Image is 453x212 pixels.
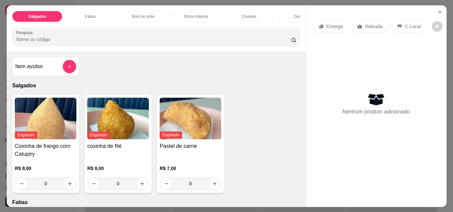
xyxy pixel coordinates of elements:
img: product-image [87,98,149,139]
span: Esgotado [15,131,37,139]
p: Salgados [28,14,46,19]
p: Retirada [365,23,382,30]
button: increase-product-quantity [209,178,220,189]
input: Pesquisa [16,36,291,43]
p: R$ 8,00 [15,165,76,171]
img: product-image [160,98,221,139]
p: Salgados [12,81,300,89]
button: increase-product-quantity [137,178,147,189]
p: Entrega [326,23,343,30]
h4: Coxinha de frango com Catupiry [15,142,76,158]
label: Pesquisa [16,30,34,35]
p: Fatias [12,198,300,206]
span: Esgotado [160,131,182,139]
button: decrease-product-quantity [161,178,171,189]
p: Bolos inteiros [184,14,208,19]
p: Bolo no pote [132,14,155,19]
p: Cookies [242,14,256,19]
p: C.Local [405,23,421,30]
button: increase-product-quantity [64,178,75,189]
button: decrease-product-quantity [16,178,27,189]
h4: Item avulso [15,63,42,70]
button: decrease-product-quantity [432,21,442,31]
span: Esgotado [87,131,109,139]
h4: coxinha de filé [87,142,149,150]
p: Docinhos [293,14,310,19]
button: decrease-product-quantity [89,178,99,189]
p: Nenhum produto adicionado [342,107,410,115]
p: R$ 9,00 [87,165,149,171]
p: R$ 7,00 [160,165,221,171]
button: add-separate-item [63,60,76,73]
img: product-image [15,98,76,139]
p: Fatias [85,14,96,19]
button: Close [434,7,445,17]
h4: Pastel de carne [160,142,221,150]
